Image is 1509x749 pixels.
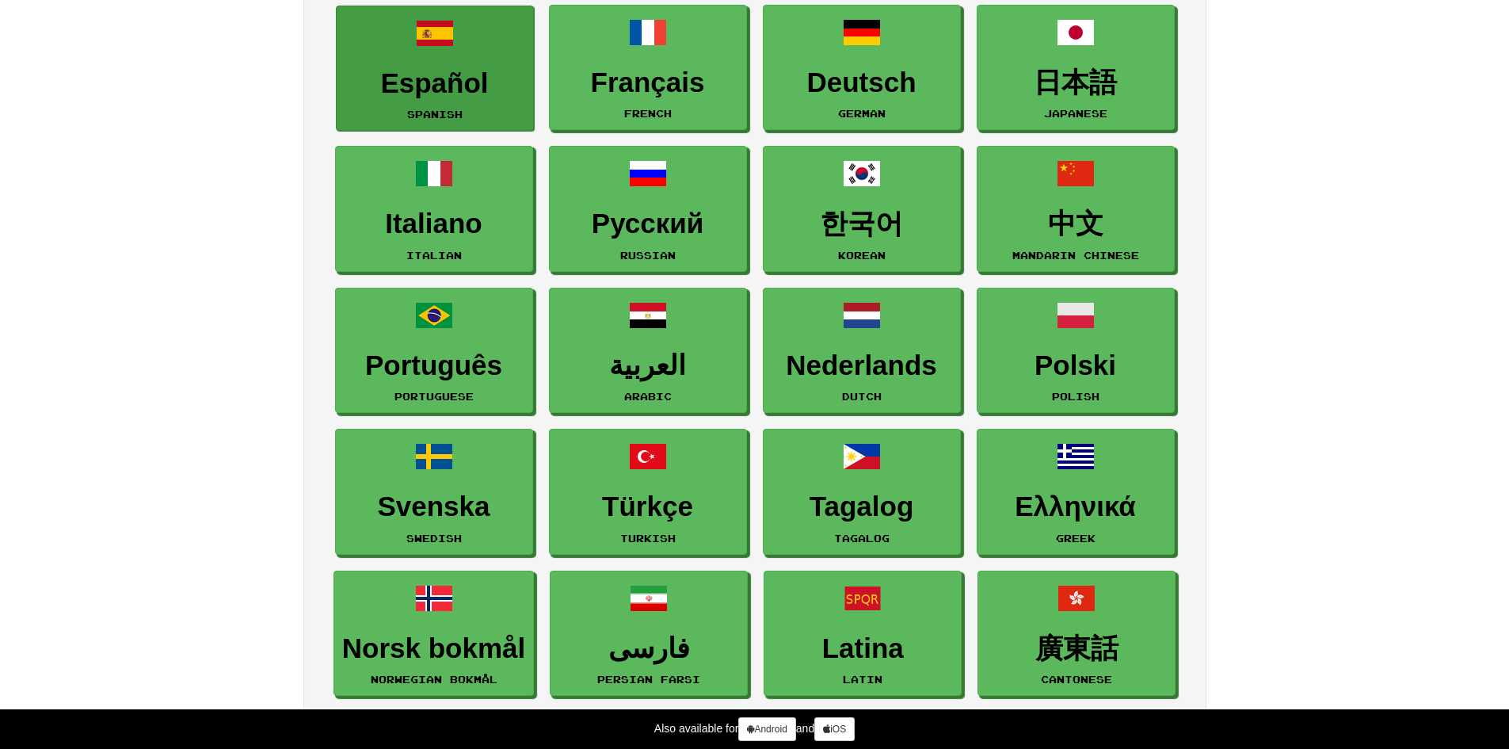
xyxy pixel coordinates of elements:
small: Portuguese [394,391,474,402]
h3: Русский [558,208,738,239]
h3: Tagalog [772,491,952,522]
small: Tagalog [834,533,890,544]
a: Norsk bokmålNorwegian Bokmål [333,571,534,697]
a: 한국어Korean [763,146,961,272]
small: Greek [1056,533,1096,544]
a: NederlandsDutch [763,288,961,414]
h3: Deutsch [772,67,952,98]
small: Italian [406,250,462,261]
h3: Latina [772,633,953,664]
small: Korean [838,250,886,261]
a: SvenskaSwedish [335,429,533,555]
a: FrançaisFrench [549,5,747,131]
a: 廣東話Cantonese [977,571,1176,697]
h3: 中文 [985,208,1166,239]
a: DeutschGerman [763,5,961,131]
a: LatinaLatin [764,571,962,697]
h3: 한국어 [772,208,952,239]
h3: العربية [558,350,738,381]
h3: Italiano [344,208,524,239]
small: Russian [620,250,676,261]
small: Cantonese [1041,674,1112,685]
a: 日本語Japanese [977,5,1175,131]
small: Spanish [407,109,463,120]
small: French [624,108,672,119]
a: TagalogTagalog [763,429,961,555]
small: Mandarin Chinese [1012,250,1139,261]
small: Latin [843,674,882,685]
small: Turkish [620,533,676,544]
a: العربيةArabic [549,288,747,414]
small: Swedish [406,533,462,544]
h3: 日本語 [985,67,1166,98]
h3: 廣東話 [986,633,1167,664]
h3: Polski [985,350,1166,381]
h3: Türkçe [558,491,738,522]
a: EspañolSpanish [336,6,534,132]
a: ItalianoItalian [335,146,533,272]
a: ΕλληνικάGreek [977,429,1175,555]
h3: Español [345,68,525,99]
a: فارسیPersian Farsi [550,571,748,697]
h3: فارسی [558,633,739,664]
a: РусскийRussian [549,146,747,272]
a: PolskiPolish [977,288,1175,414]
small: Dutch [842,391,882,402]
a: Android [738,717,795,741]
small: German [838,108,886,119]
a: PortuguêsPortuguese [335,288,533,414]
small: Japanese [1044,108,1107,119]
h3: Ελληνικά [985,491,1166,522]
a: 中文Mandarin Chinese [977,146,1175,272]
a: TürkçeTurkish [549,429,747,555]
h3: Norsk bokmål [342,633,525,664]
small: Arabic [624,391,672,402]
h3: Português [344,350,524,381]
h3: Nederlands [772,350,952,381]
h3: Svenska [344,491,524,522]
small: Norwegian Bokmål [371,674,497,685]
a: iOS [814,717,855,741]
small: Persian Farsi [597,674,700,685]
h3: Français [558,67,738,98]
small: Polish [1052,391,1099,402]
